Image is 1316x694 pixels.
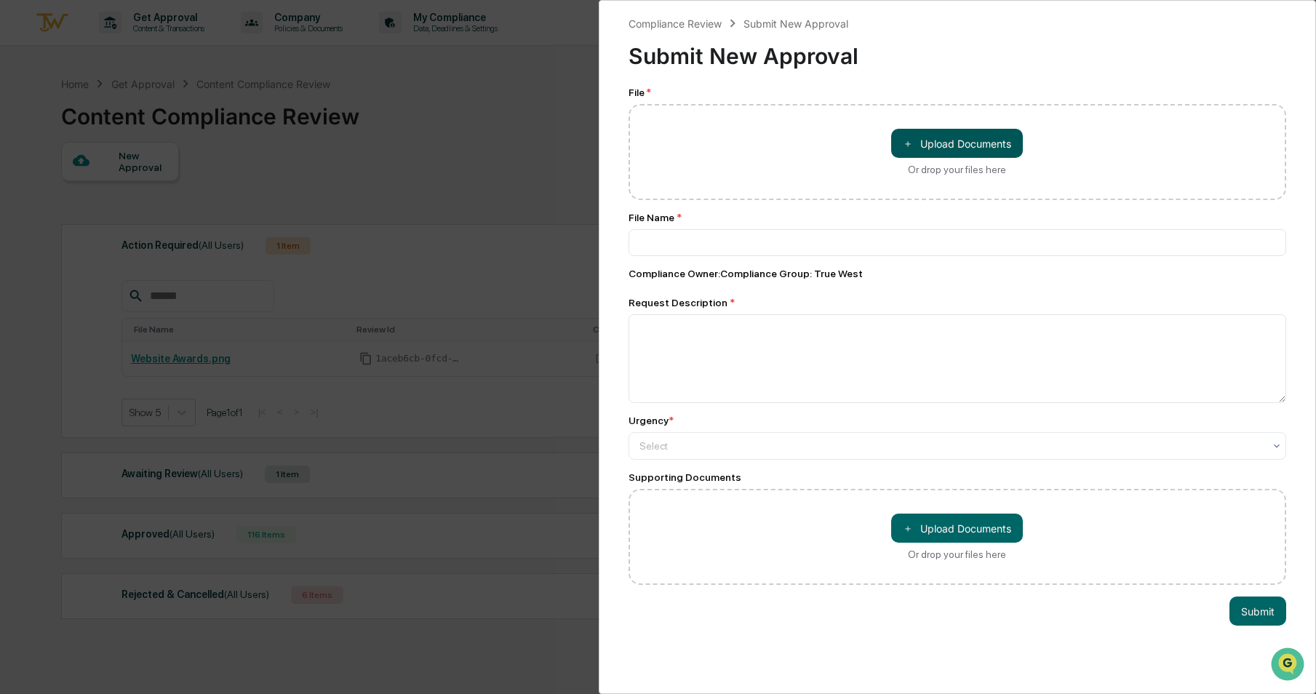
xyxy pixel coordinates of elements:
[891,129,1023,158] button: Or drop your files here
[629,268,1287,279] div: Compliance Owner : Compliance Group: True West
[908,164,1006,175] div: Or drop your files here
[629,212,1287,223] div: File Name
[1229,597,1286,626] button: Submit
[15,31,265,54] p: How can we help?
[891,514,1023,543] button: Or drop your files here
[9,205,97,231] a: 🔎Data Lookup
[29,183,94,198] span: Preclearance
[629,415,674,426] div: Urgency
[629,17,722,30] div: Compliance Review
[9,178,100,204] a: 🖐️Preclearance
[15,185,26,196] div: 🖐️
[247,116,265,133] button: Start new chat
[105,185,117,196] div: 🗄️
[629,471,1287,483] div: Supporting Documents
[103,246,176,258] a: Powered byPylon
[100,178,186,204] a: 🗄️Attestations
[49,126,184,137] div: We're available if you need us!
[629,31,1287,69] div: Submit New Approval
[1269,646,1309,685] iframe: Open customer support
[908,549,1006,560] div: Or drop your files here
[120,183,180,198] span: Attestations
[903,522,913,535] span: ＋
[49,111,239,126] div: Start new chat
[38,66,240,81] input: Clear
[15,212,26,224] div: 🔎
[29,211,92,226] span: Data Lookup
[145,247,176,258] span: Pylon
[15,111,41,137] img: 1746055101610-c473b297-6a78-478c-a979-82029cc54cd1
[629,297,1287,308] div: Request Description
[629,87,1287,98] div: File
[903,137,913,151] span: ＋
[743,17,848,30] div: Submit New Approval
